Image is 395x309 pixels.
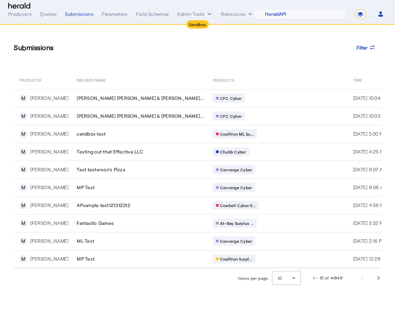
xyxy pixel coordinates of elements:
div: M [19,219,28,227]
div: Sandbox [186,20,209,28]
div: [PERSON_NAME] [30,148,68,155]
div: [PERSON_NAME] [30,220,68,227]
span: Converge Cyber [220,167,252,172]
div: M [19,183,28,192]
span: Converge Cyber [220,238,252,244]
div: M [19,165,28,174]
div: [PERSON_NAME] [30,166,68,173]
div: [PERSON_NAME] [30,95,68,102]
span: PRODUCER [19,76,42,83]
div: Quotes [40,11,57,18]
span: Test testerson's Pizza [77,166,125,173]
span: [DATE] 9:06 AM [353,184,387,190]
span: [DATE] 2:32 PM [353,220,386,226]
span: [DATE] 4:56 PM [353,202,387,208]
span: Insured Name [77,76,106,83]
div: Submissions [65,11,94,18]
span: [DATE] 10:04 AM [353,95,389,101]
span: [DATE] 2:16 PM [353,238,386,244]
span: [DATE] 10:03 AM [353,113,388,119]
span: PRODUCTS [213,76,235,83]
span: Chubb Cyber [220,149,246,154]
img: Herald Logo [8,3,30,9]
div: [PERSON_NAME] [30,238,68,244]
span: Converge Cyber [220,185,252,190]
div: Parameters [102,11,128,18]
button: Next page [370,270,387,286]
span: MP Test [77,184,95,191]
h3: Submissions [14,43,54,52]
div: M [19,112,28,120]
span: [PERSON_NAME] [PERSON_NAME] & [PERSON_NAME]... [77,95,205,102]
span: Cowbell Cyber S... [220,203,256,208]
div: [PERSON_NAME] [30,202,68,209]
div: M [19,130,28,138]
span: [DATE] 5:00 PM [353,131,386,137]
div: [PERSON_NAME] [30,255,68,262]
span: [PERSON_NAME] [PERSON_NAME] & [PERSON_NAME]... [77,113,205,119]
div: M [19,148,28,156]
span: [DATE] 4:25 PM [353,149,387,154]
span: [DATE] 9:07 AM [353,167,387,172]
span: At-Bay Surplus ... [220,220,254,226]
div: [PERSON_NAME] [30,184,68,191]
button: Resources dropdown menu [221,11,254,18]
div: [PERSON_NAME] [30,130,68,137]
span: 10 [277,276,282,281]
table: Table view of all submissions by your platform [14,70,392,268]
div: 1 – 10 of 41849 [313,274,343,281]
button: internal dropdown menu [177,11,213,18]
div: Producers [8,11,32,18]
div: M [19,255,28,263]
span: ML Test [77,238,94,244]
span: Coalition ML Su... [220,131,254,137]
span: Time [353,76,362,83]
span: Fantastic Games [77,220,114,227]
span: Coalition Surpl... [220,256,253,262]
span: CFC Cyber [220,95,242,101]
div: M [19,94,28,102]
span: APsample test121312312 [77,202,130,209]
span: sandbox test [77,130,106,137]
span: MP Test [77,255,95,262]
span: Testing out that Effective LLC [77,148,143,155]
div: M [19,237,28,245]
div: M [19,201,28,209]
span: [DATE] 12:28 PM [353,256,388,262]
button: Filter [351,41,381,54]
span: Filter [356,44,367,51]
div: [PERSON_NAME] [30,113,68,119]
span: CFC Cyber [220,113,242,119]
div: Items per page: [238,275,269,282]
div: Field Schemas [136,11,169,18]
